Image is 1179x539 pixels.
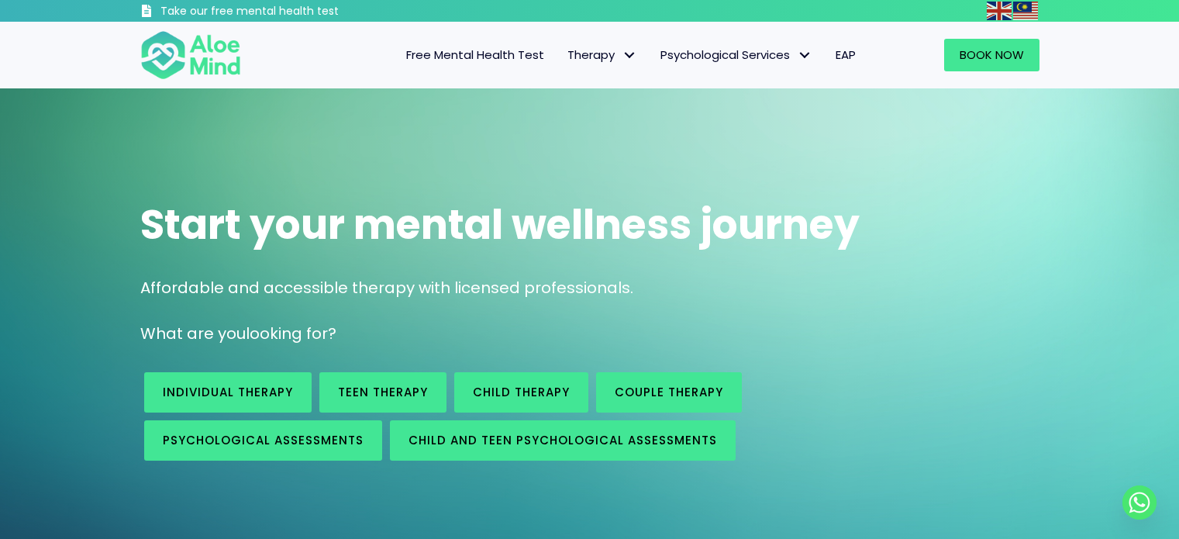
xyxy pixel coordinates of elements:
[409,432,717,448] span: Child and Teen Psychological assessments
[836,47,856,63] span: EAP
[473,384,570,400] span: Child Therapy
[1013,2,1039,19] a: Malay
[987,2,1013,19] a: English
[163,432,364,448] span: Psychological assessments
[319,372,446,413] a: Teen Therapy
[140,29,241,81] img: Aloe mind Logo
[395,39,556,71] a: Free Mental Health Test
[556,39,649,71] a: TherapyTherapy: submenu
[144,372,312,413] a: Individual therapy
[596,372,742,413] a: Couple therapy
[163,384,293,400] span: Individual therapy
[960,47,1024,63] span: Book Now
[261,39,867,71] nav: Menu
[987,2,1012,20] img: en
[824,39,867,71] a: EAP
[660,47,812,63] span: Psychological Services
[140,323,246,344] span: What are you
[140,4,422,22] a: Take our free mental health test
[794,44,816,67] span: Psychological Services: submenu
[140,196,860,253] span: Start your mental wellness journey
[246,323,336,344] span: looking for?
[144,420,382,461] a: Psychological assessments
[619,44,641,67] span: Therapy: submenu
[454,372,588,413] a: Child Therapy
[140,277,1039,299] p: Affordable and accessible therapy with licensed professionals.
[615,384,723,400] span: Couple therapy
[1122,485,1157,520] a: Whatsapp
[944,39,1039,71] a: Book Now
[567,47,637,63] span: Therapy
[649,39,824,71] a: Psychological ServicesPsychological Services: submenu
[390,420,736,461] a: Child and Teen Psychological assessments
[338,384,428,400] span: Teen Therapy
[160,4,422,19] h3: Take our free mental health test
[406,47,544,63] span: Free Mental Health Test
[1013,2,1038,20] img: ms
